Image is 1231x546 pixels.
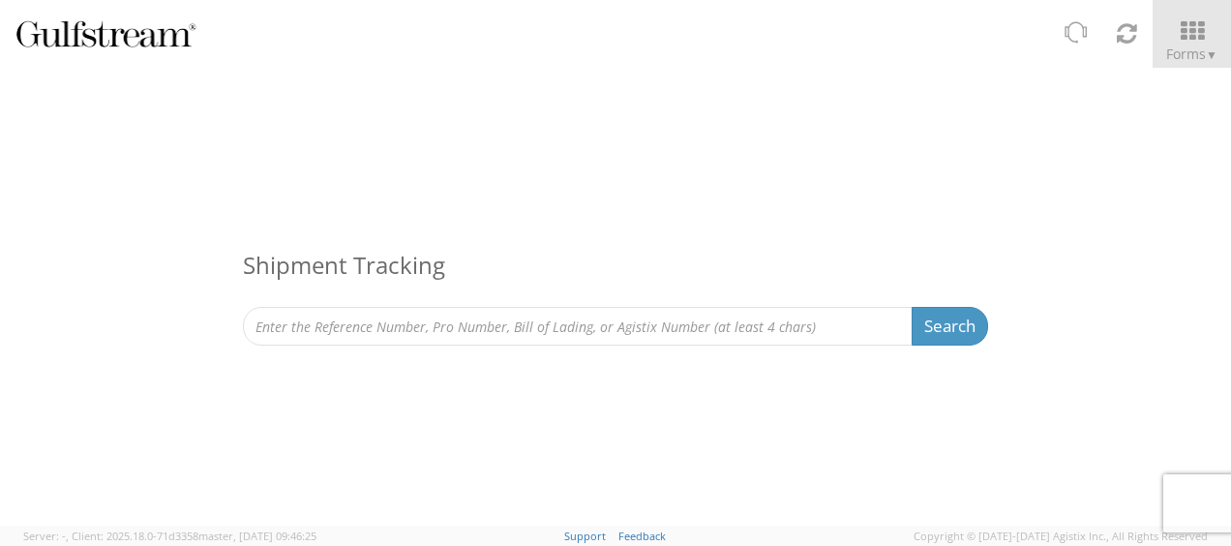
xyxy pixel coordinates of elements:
span: , [66,529,69,543]
span: Server: - [23,529,69,543]
input: Enter the Reference Number, Pro Number, Bill of Lading, or Agistix Number (at least 4 chars) [243,307,913,346]
img: gulfstream-logo-030f482cb65ec2084a9d.png [15,17,197,50]
a: Feedback [618,529,666,543]
h3: Shipment Tracking [243,224,988,307]
span: Forms [1166,45,1217,63]
span: Copyright © [DATE]-[DATE] Agistix Inc., All Rights Reserved [914,529,1208,544]
span: master, [DATE] 09:46:25 [198,529,316,543]
a: Support [564,529,606,543]
span: Client: 2025.18.0-71d3358 [72,529,316,543]
span: ▼ [1206,46,1217,63]
button: Search [912,307,988,346]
